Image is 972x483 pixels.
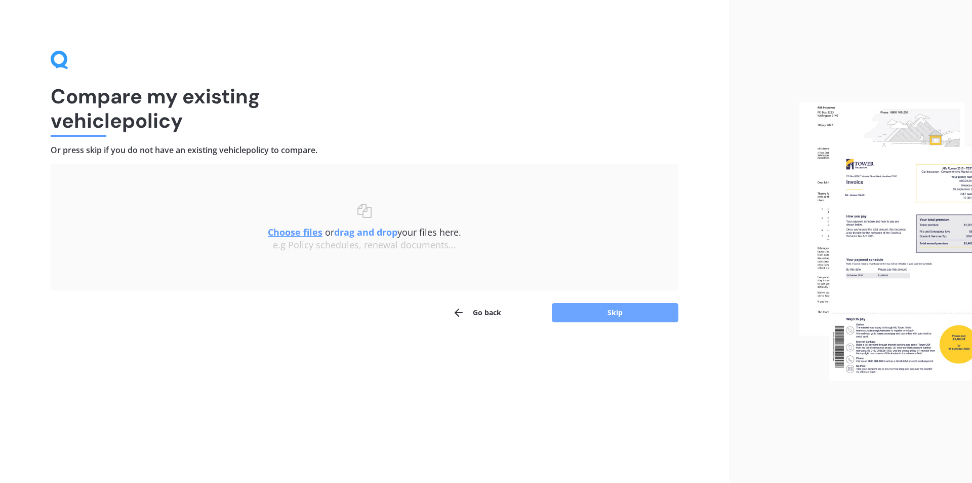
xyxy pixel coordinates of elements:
img: files.webp [799,102,972,381]
div: e.g Policy schedules, renewal documents... [71,240,658,251]
h1: Compare my existing vehicle policy [51,84,678,133]
h4: Or press skip if you do not have an existing vehicle policy to compare. [51,145,678,156]
b: drag and drop [334,226,397,238]
u: Choose files [268,226,322,238]
button: Go back [453,303,501,323]
span: or your files here. [268,226,461,238]
button: Skip [552,303,678,322]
